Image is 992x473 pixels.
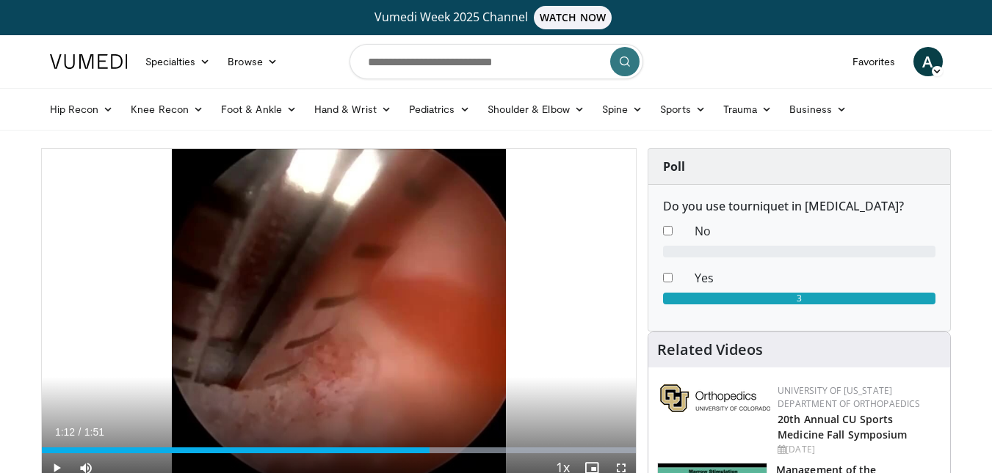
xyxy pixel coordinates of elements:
a: Favorites [844,47,905,76]
div: Progress Bar [42,447,637,453]
a: 20th Annual CU Sports Medicine Fall Symposium [778,412,907,441]
a: Pediatrics [400,95,479,124]
strong: Poll [663,158,685,175]
div: 3 [663,293,935,304]
span: / [79,426,82,438]
dd: Yes [684,269,946,287]
a: Business [781,95,855,124]
span: 1:51 [84,426,104,438]
a: Foot & Ankle [212,95,305,124]
img: VuMedi Logo [50,54,128,69]
h4: Related Videos [657,341,763,359]
dd: No [684,222,946,240]
a: A [913,47,943,76]
div: [DATE] [778,443,938,456]
a: Sports [651,95,714,124]
h6: Do you use tourniquet in [MEDICAL_DATA]? [663,199,935,213]
a: University of [US_STATE] Department of Orthopaedics [778,384,920,410]
a: Specialties [137,47,220,76]
a: Shoulder & Elbow [479,95,593,124]
img: 355603a8-37da-49b6-856f-e00d7e9307d3.png.150x105_q85_autocrop_double_scale_upscale_version-0.2.png [660,384,770,412]
a: Knee Recon [122,95,212,124]
input: Search topics, interventions [350,44,643,79]
span: 1:12 [55,426,75,438]
a: Spine [593,95,651,124]
a: Trauma [714,95,781,124]
a: Hand & Wrist [305,95,400,124]
a: Hip Recon [41,95,123,124]
a: Browse [219,47,286,76]
span: WATCH NOW [534,6,612,29]
a: Vumedi Week 2025 ChannelWATCH NOW [52,6,941,29]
